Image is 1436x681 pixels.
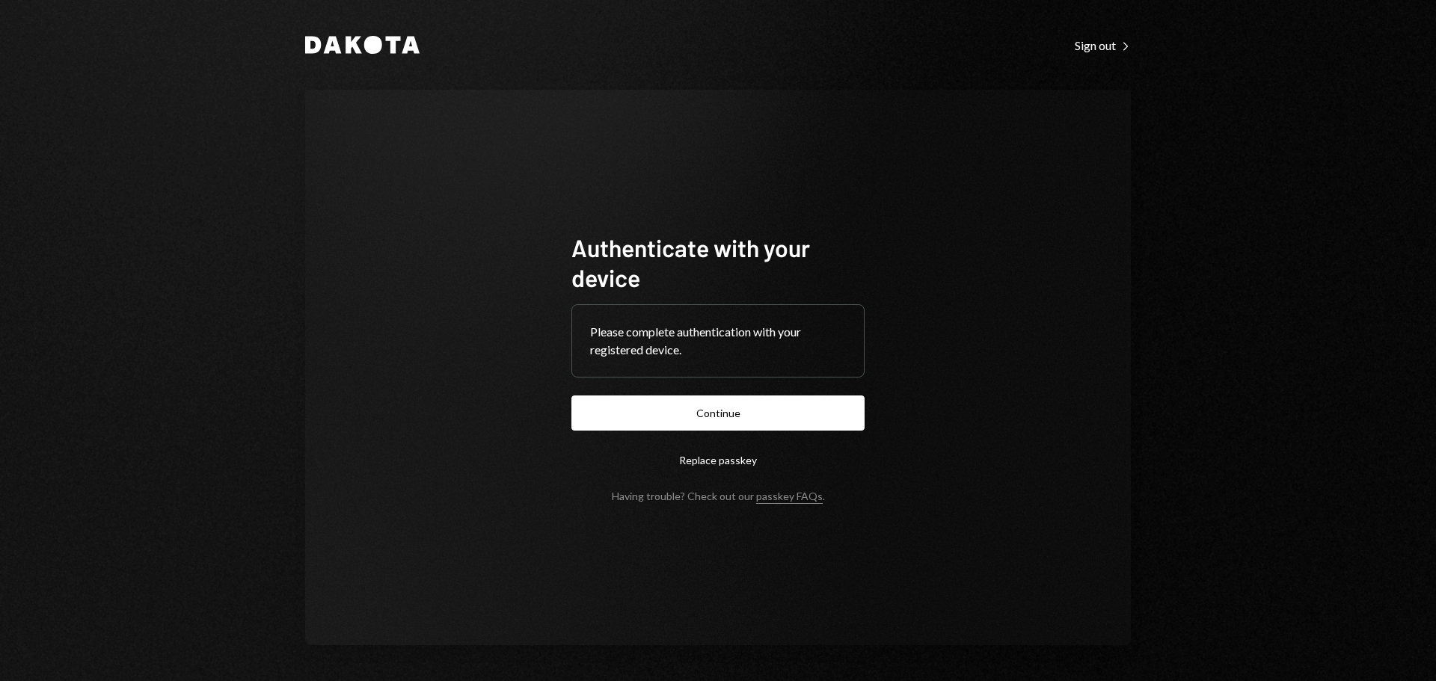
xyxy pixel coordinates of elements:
[571,232,865,292] h1: Authenticate with your device
[571,443,865,478] button: Replace passkey
[590,323,846,359] div: Please complete authentication with your registered device.
[612,490,825,502] div: Having trouble? Check out our .
[571,395,865,431] button: Continue
[1075,38,1131,53] div: Sign out
[1075,37,1131,53] a: Sign out
[756,490,823,504] a: passkey FAQs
